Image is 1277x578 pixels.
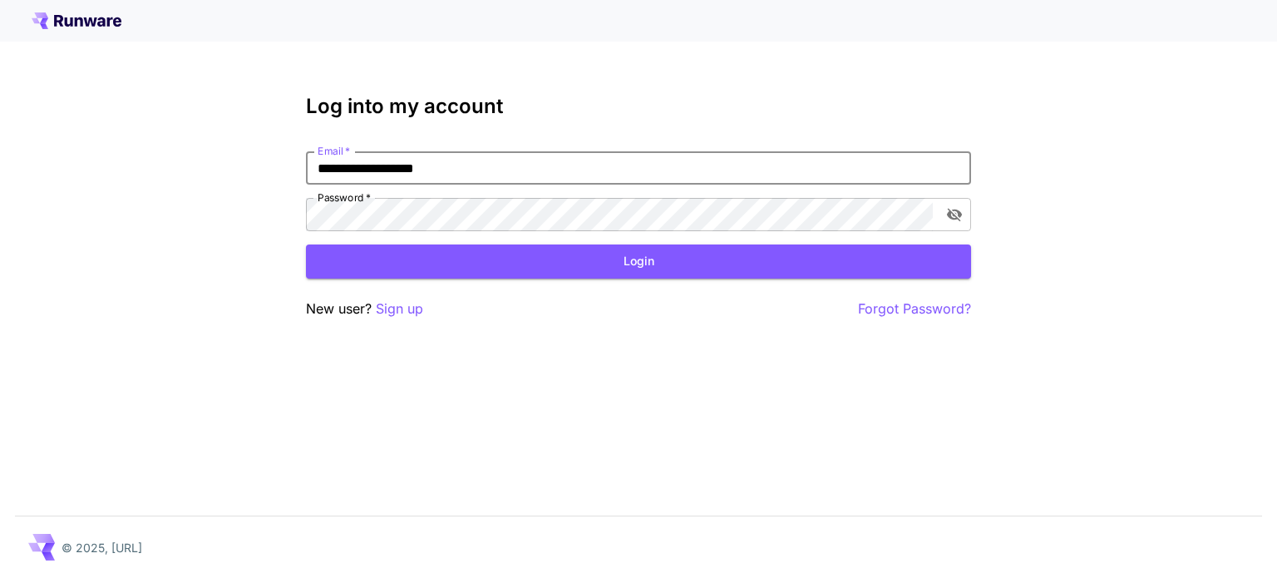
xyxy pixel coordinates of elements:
p: New user? [306,299,423,319]
button: Forgot Password? [858,299,971,319]
button: Login [306,245,971,279]
button: Sign up [376,299,423,319]
label: Password [318,190,371,205]
p: © 2025, [URL] [62,539,142,556]
button: toggle password visibility [939,200,969,230]
h3: Log into my account [306,95,971,118]
label: Email [318,144,350,158]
